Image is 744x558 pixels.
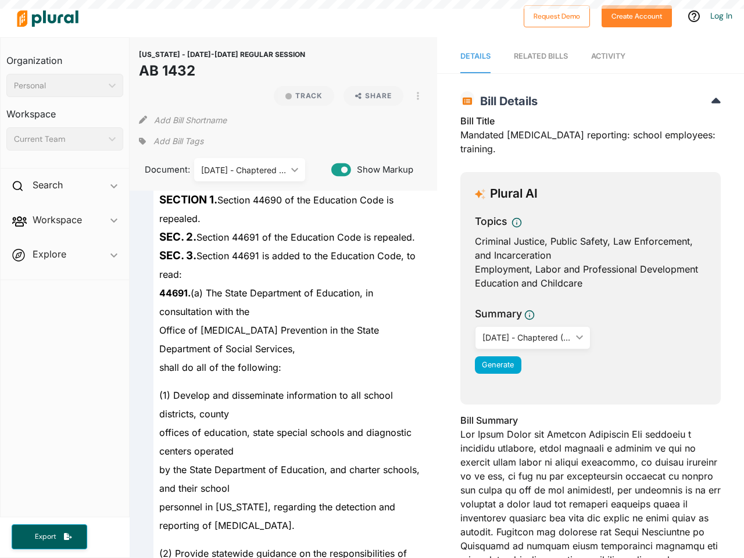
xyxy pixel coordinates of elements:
[139,50,305,59] span: [US_STATE] - [DATE]-[DATE] REGULAR SESSION
[460,40,491,73] a: Details
[154,110,227,129] button: Add Bill Shortname
[351,163,413,176] span: Show Markup
[475,306,522,321] h3: Summary
[159,464,420,494] span: by the State Department of Education, and charter schools, and their school
[475,356,521,374] button: Generate
[274,86,334,106] button: Track
[490,187,538,201] h3: Plural AI
[602,5,672,27] button: Create Account
[475,276,706,290] div: Education and Childcare
[139,133,203,150] div: Add tags
[474,94,538,108] span: Bill Details
[159,362,281,373] span: shall do all of the following:
[524,9,590,22] a: Request Demo
[159,287,373,317] span: (a) The State Department of Education, in consultation with the
[159,427,412,457] span: offices of education, state special schools and diagnostic centers operated
[591,52,625,60] span: Activity
[475,234,706,262] div: Criminal Justice, Public Safety, Law Enforcement, and Incarceration
[139,60,305,81] h1: AB 1432
[159,501,395,531] span: personnel in [US_STATE], regarding the detection and reporting of [MEDICAL_DATA].
[159,250,416,280] span: Section 44691 is added to the Education Code, to read:
[159,249,196,262] strong: SEC. 3.
[591,40,625,73] a: Activity
[159,324,379,355] span: Office of [MEDICAL_DATA] Prevention in the State Department of Social Services,
[139,163,180,176] span: Document:
[159,193,217,206] strong: SECTION 1.
[460,114,721,163] div: Mandated [MEDICAL_DATA] reporting: school employees: training.
[159,194,394,224] span: Section 44690 of the Education Code is repealed.
[14,80,104,92] div: Personal
[159,389,393,420] span: (1) Develop and disseminate information to all school districts, county
[14,133,104,145] div: Current Team
[475,262,706,276] div: Employment, Labor and Professional Development
[6,44,123,69] h3: Organization
[475,214,507,229] h3: Topics
[482,331,571,344] div: [DATE] - Chaptered ([DATE])
[524,5,590,27] button: Request Demo
[460,413,721,427] h3: Bill Summary
[514,51,568,62] div: RELATED BILLS
[33,178,63,191] h2: Search
[460,52,491,60] span: Details
[344,86,403,106] button: Share
[710,10,732,21] a: Log In
[159,230,196,244] strong: SEC. 2.
[27,532,64,542] span: Export
[159,231,415,243] span: Section 44691 of the Education Code is repealed.
[514,40,568,73] a: RELATED BILLS
[159,287,191,299] strong: 44691.
[201,164,287,176] div: [DATE] - Chaptered ([DATE])
[339,86,408,106] button: Share
[460,114,721,128] h3: Bill Title
[12,524,87,549] button: Export
[6,97,123,123] h3: Workspace
[153,135,203,147] span: Add Bill Tags
[482,360,514,369] span: Generate
[602,9,672,22] a: Create Account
